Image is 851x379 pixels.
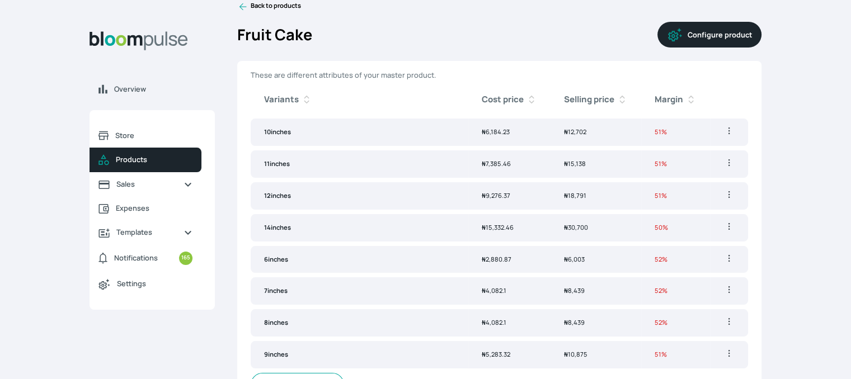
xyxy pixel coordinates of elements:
span: 10,875 [564,350,587,358]
span: ₦ [482,159,486,168]
span: ₦ [482,223,486,231]
span: ₦ [564,127,568,136]
span: 51% [655,159,667,168]
span: 6,003 [564,255,585,263]
a: Back to products [237,1,301,12]
span: ₦ [564,286,568,295]
span: 51% [655,350,667,358]
span: Notifications [114,253,158,263]
span: 12,702 [564,127,586,136]
span: Settings [117,278,192,289]
td: 10inches [251,119,468,146]
td: 14inches [251,214,468,241]
a: Templates [90,220,201,244]
span: 18,791 [564,191,586,200]
button: Configure product [657,22,761,48]
td: 11inches [251,150,468,178]
span: 5,283.32 [482,350,510,358]
span: ₦ [564,255,568,263]
td: 8inches [251,309,468,337]
span: ₦ [482,318,486,326]
span: Store [115,130,192,141]
span: ₦ [482,127,486,136]
a: Store [90,124,201,148]
span: 4,082.1 [482,318,506,326]
span: 6,184.23 [482,127,510,136]
a: Overview [90,77,215,101]
span: 15,138 [564,159,586,168]
span: 52% [655,286,667,295]
small: 165 [179,252,192,265]
b: Margin [655,93,683,106]
span: ₦ [564,159,568,168]
a: Expenses [90,196,201,220]
p: These are different attributes of your master product. [251,70,748,80]
span: Templates [116,227,175,238]
td: 7inches [251,277,468,305]
span: 50% [655,223,668,231]
span: ₦ [482,286,486,295]
span: ₦ [564,223,568,231]
td: 12inches [251,182,468,210]
a: Sales [90,172,201,196]
span: 9,276.37 [482,191,510,200]
span: 51% [655,191,667,200]
span: 30,700 [564,223,588,231]
h2: Fruit Cake [237,23,312,46]
span: 52% [655,318,667,326]
span: 2,880.87 [482,255,511,263]
b: Variants [264,93,299,106]
span: ₦ [482,255,486,263]
span: Overview [114,84,206,94]
b: Selling price [564,93,614,106]
a: Settings [90,272,201,296]
span: 15,332.46 [482,223,514,231]
span: 8,439 [564,286,585,295]
span: 7,385.46 [482,159,511,168]
span: 51% [655,127,667,136]
span: ₦ [482,191,486,200]
td: 6inches [251,246,468,273]
span: ₦ [564,191,568,200]
aside: Sidebar [90,1,215,344]
b: Cost price [482,93,524,106]
span: Products [116,154,192,165]
span: 4,082.1 [482,286,506,295]
span: ₦ [564,350,568,358]
span: 52% [655,255,667,263]
span: ₦ [482,350,486,358]
span: 8,439 [564,318,585,326]
a: Notifications165 [90,245,201,272]
td: 9inches [251,341,468,368]
span: Expenses [116,203,192,214]
span: ₦ [564,318,568,326]
a: Products [90,148,201,172]
img: Bloom Logo [90,31,188,50]
span: Sales [116,179,175,190]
